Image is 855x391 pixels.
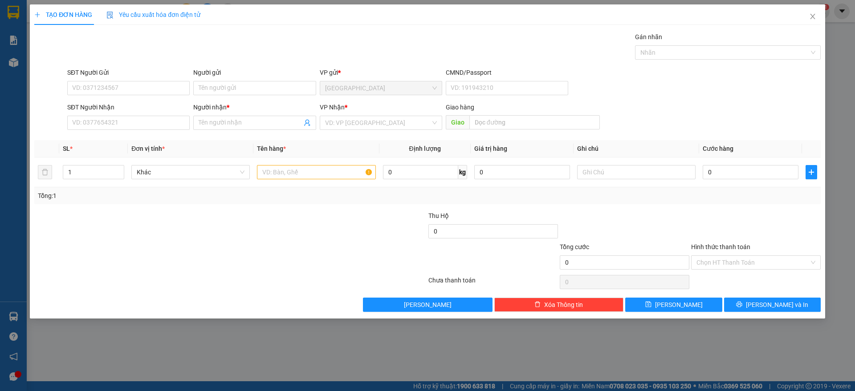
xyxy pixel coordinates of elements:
[34,12,41,18] span: plus
[193,68,316,77] div: Người gửi
[409,145,441,152] span: Định lượng
[577,165,696,179] input: Ghi Chú
[193,102,316,112] div: Người nhận
[645,301,651,308] span: save
[574,140,699,157] th: Ghi chú
[469,115,600,129] input: Dọc đường
[560,243,589,250] span: Tổng cước
[724,298,821,312] button: printer[PERSON_NAME] và In
[446,68,568,77] div: CMND/Passport
[736,301,742,308] span: printer
[458,165,467,179] span: kg
[38,165,52,179] button: delete
[137,165,244,179] span: Khác
[106,12,114,19] img: icon
[131,145,165,152] span: Đơn vị tính
[63,145,70,152] span: SL
[304,119,311,126] span: user-add
[257,145,286,152] span: Tên hàng
[806,169,817,176] span: plus
[257,165,375,179] input: VD: Bàn, Ghế
[494,298,624,312] button: deleteXóa Thông tin
[806,165,817,179] button: plus
[625,298,722,312] button: save[PERSON_NAME]
[67,68,190,77] div: SĐT Người Gửi
[404,300,452,310] span: [PERSON_NAME]
[544,300,583,310] span: Xóa Thông tin
[363,298,493,312] button: [PERSON_NAME]
[320,104,345,111] span: VP Nhận
[325,81,437,95] span: Nha Trang
[446,115,469,129] span: Giao
[427,275,559,291] div: Chưa thanh toán
[691,243,750,250] label: Hình thức thanh toán
[635,33,662,40] label: Gán nhãn
[428,212,449,219] span: Thu Hộ
[446,104,474,111] span: Giao hàng
[809,13,816,20] span: close
[703,145,733,152] span: Cước hàng
[474,145,507,152] span: Giá trị hàng
[534,301,541,308] span: delete
[474,165,570,179] input: 0
[655,300,703,310] span: [PERSON_NAME]
[106,11,200,18] span: Yêu cầu xuất hóa đơn điện tử
[67,102,190,112] div: SĐT Người Nhận
[38,191,330,201] div: Tổng: 1
[746,300,808,310] span: [PERSON_NAME] và In
[320,68,442,77] div: VP gửi
[34,11,92,18] span: TẠO ĐƠN HÀNG
[800,4,825,29] button: Close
